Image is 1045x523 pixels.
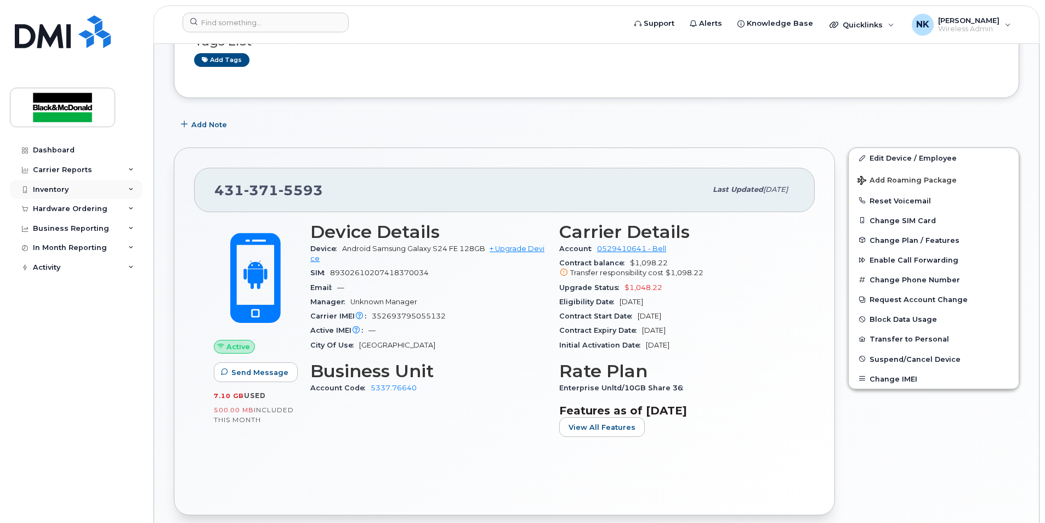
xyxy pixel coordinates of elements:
div: Quicklinks [822,14,902,36]
button: Reset Voicemail [849,191,1019,211]
a: Alerts [682,13,730,35]
span: — [337,283,344,292]
span: 431 [214,182,323,198]
h3: Business Unit [310,361,546,381]
span: 352693795055132 [372,312,446,320]
span: Eligibility Date [559,298,620,306]
span: $1,098.22 [666,269,703,277]
span: — [368,326,376,334]
span: Quicklinks [843,20,883,29]
span: Wireless Admin [938,25,999,33]
span: [DATE] [646,341,669,349]
span: View All Features [569,422,635,433]
span: Upgrade Status [559,283,624,292]
a: Support [627,13,682,35]
span: 89302610207418370034 [330,269,429,277]
a: 0529410641 - Bell [597,245,666,253]
span: Enable Call Forwarding [870,256,958,264]
span: Android Samsung Galaxy S24 FE 128GB [342,245,485,253]
span: Send Message [231,367,288,378]
button: Change SIM Card [849,211,1019,230]
span: Account [559,245,597,253]
span: Change Plan / Features [870,236,959,244]
span: [DATE] [763,185,788,194]
span: [DATE] [642,326,666,334]
h3: Rate Plan [559,361,795,381]
span: [GEOGRAPHIC_DATA] [359,341,435,349]
button: View All Features [559,417,645,437]
span: $1,098.22 [559,259,795,278]
span: SIM [310,269,330,277]
span: Active IMEI [310,326,368,334]
span: Email [310,283,337,292]
span: used [244,391,266,400]
span: Alerts [699,18,722,29]
button: Add Note [174,115,236,134]
button: Change IMEI [849,369,1019,389]
h3: Tags List [194,35,999,48]
a: Edit Device / Employee [849,148,1019,168]
span: Carrier IMEI [310,312,372,320]
span: 371 [244,182,279,198]
span: Transfer responsibility cost [570,269,663,277]
span: Account Code [310,384,371,392]
span: Support [644,18,674,29]
button: Send Message [214,362,298,382]
span: included this month [214,406,294,424]
button: Enable Call Forwarding [849,250,1019,270]
input: Find something... [183,13,349,32]
a: Knowledge Base [730,13,821,35]
span: Add Note [191,120,227,130]
span: City Of Use [310,341,359,349]
span: Add Roaming Package [857,176,957,186]
span: Active [226,342,250,352]
span: Suspend/Cancel Device [870,355,961,363]
button: Suspend/Cancel Device [849,349,1019,369]
span: Knowledge Base [747,18,813,29]
span: Unknown Manager [350,298,417,306]
button: Transfer to Personal [849,329,1019,349]
h3: Device Details [310,222,546,242]
h3: Features as of [DATE] [559,404,795,417]
span: Enterprise Unltd/10GB Share 36 [559,384,689,392]
div: Nuray Kiamil [904,14,1019,36]
button: Request Account Change [849,289,1019,309]
span: Last updated [713,185,763,194]
span: 500.00 MB [214,406,254,414]
span: Contract balance [559,259,630,267]
span: 7.10 GB [214,392,244,400]
span: NK [916,18,929,31]
span: Device [310,245,342,253]
a: 5337.76640 [371,384,417,392]
button: Change Plan / Features [849,230,1019,250]
span: Contract Expiry Date [559,326,642,334]
span: Manager [310,298,350,306]
span: $1,048.22 [624,283,662,292]
span: 5593 [279,182,323,198]
span: [DATE] [620,298,643,306]
button: Change Phone Number [849,270,1019,289]
h3: Carrier Details [559,222,795,242]
span: Contract Start Date [559,312,638,320]
span: [DATE] [638,312,661,320]
span: [PERSON_NAME] [938,16,999,25]
span: Initial Activation Date [559,341,646,349]
a: Add tags [194,53,249,67]
button: Block Data Usage [849,309,1019,329]
button: Add Roaming Package [849,168,1019,191]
